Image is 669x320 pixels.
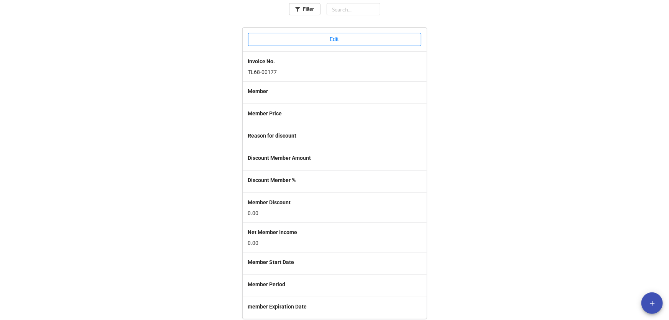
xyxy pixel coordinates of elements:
b: Reason for discount [248,133,297,139]
input: Search... [327,3,380,15]
p: TL68-00177 [248,68,421,76]
b: Member Price [248,110,282,117]
b: Member Start Date [248,259,294,265]
b: Member [248,88,268,94]
button: add [641,292,663,314]
p: 0.00 [248,209,421,217]
p: 0.00 [248,239,421,247]
b: Member Discount [248,199,291,205]
b: Discount Member % [248,177,296,183]
a: Filter [289,3,321,15]
b: Member Period [248,281,286,287]
b: member Expiration Date [248,304,307,310]
button: Edit [248,33,421,46]
b: Net Member Income [248,229,298,235]
b: Discount Member Amount [248,155,311,161]
b: Invoice No. [248,58,275,64]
